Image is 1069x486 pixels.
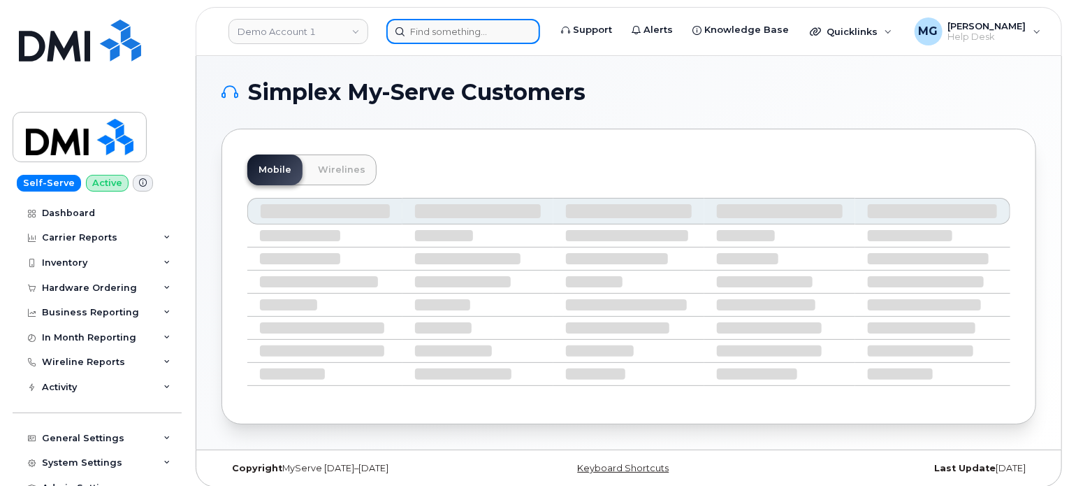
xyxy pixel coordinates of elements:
span: Simplex My-Serve Customers [248,82,586,103]
a: Wirelines [307,155,377,185]
strong: Copyright [232,463,282,473]
strong: Last Update [934,463,996,473]
a: Keyboard Shortcuts [577,463,669,473]
div: MyServe [DATE]–[DATE] [221,463,493,474]
div: [DATE] [764,463,1036,474]
a: Mobile [247,155,303,185]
